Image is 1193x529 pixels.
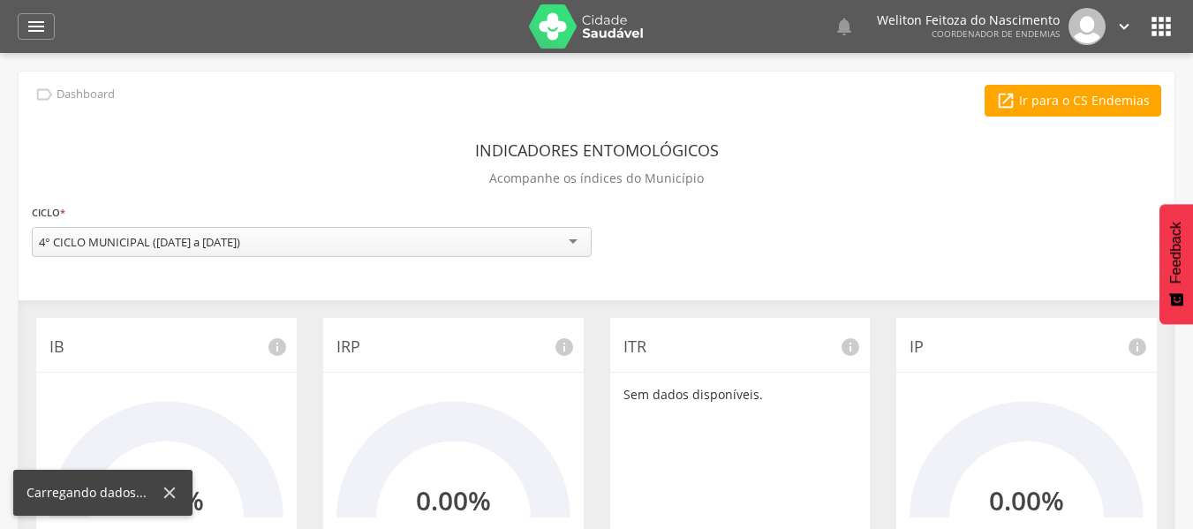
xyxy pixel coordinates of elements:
i: info [840,336,861,358]
p: Dashboard [57,87,115,102]
i:  [26,16,47,37]
label: Ciclo [32,203,65,223]
div: 4° CICLO MUNICIPAL ([DATE] a [DATE]) [39,234,240,250]
h2: 0.00% [416,486,491,515]
header: Indicadores Entomológicos [475,134,719,166]
a: Ir para o CS Endemias [985,85,1161,117]
span: Coordenador de Endemias [932,27,1060,40]
i: info [267,336,288,358]
i:  [834,16,855,37]
p: ITR [623,336,857,359]
i:  [996,91,1016,110]
p: IRP [336,336,570,359]
span: Feedback [1168,222,1184,283]
i:  [1114,17,1134,36]
a:  [1114,8,1134,45]
a:  [18,13,55,40]
i:  [1147,12,1175,41]
i: info [554,336,575,358]
p: IB [49,336,283,359]
h2: 0.00% [989,486,1064,515]
div: Carregando dados... [26,484,160,502]
p: Acompanhe os índices do Município [489,166,704,191]
p: IP [910,336,1144,359]
button: Feedback - Mostrar pesquisa [1159,204,1193,324]
i: info [1127,336,1148,358]
i:  [34,85,54,104]
p: Sem dados disponíveis. [623,386,857,404]
a:  [834,8,855,45]
p: Weliton Feitoza do Nascimento [877,14,1060,26]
